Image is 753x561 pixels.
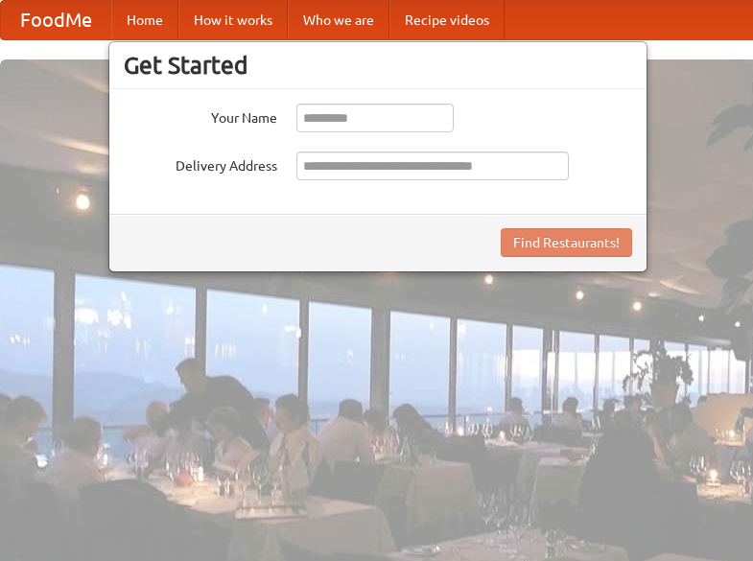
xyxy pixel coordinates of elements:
[124,152,277,175] label: Delivery Address
[1,1,111,39] a: FoodMe
[124,104,277,128] label: Your Name
[501,228,632,257] button: Find Restaurants!
[389,1,505,39] a: Recipe videos
[178,1,288,39] a: How it works
[124,51,632,80] h3: Get Started
[288,1,389,39] a: Who we are
[111,1,178,39] a: Home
